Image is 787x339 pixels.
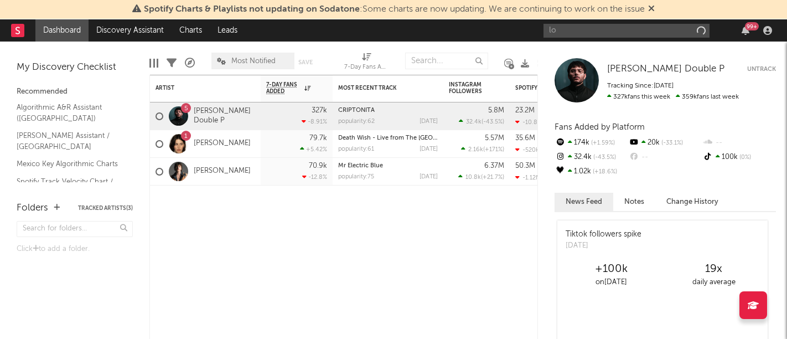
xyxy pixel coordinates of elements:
[488,107,504,114] div: 5.8M
[338,174,374,180] div: popularity: 75
[742,26,749,35] button: 99+
[309,162,327,169] div: 70.9k
[338,146,374,152] div: popularity: 61
[560,276,662,289] div: on [DATE]
[461,146,504,153] div: ( )
[515,162,535,169] div: 50.3M
[338,107,438,114] div: CRIPTONITA
[655,193,729,211] button: Change History
[745,22,759,30] div: 99 +
[459,118,504,125] div: ( )
[312,107,327,114] div: 327k
[149,47,158,79] div: Edit Columns
[458,173,504,181] div: ( )
[738,155,751,161] span: 0 %
[172,19,210,42] a: Charts
[555,165,628,179] div: 1.02k
[560,263,662,276] div: +100k
[156,85,239,91] div: Artist
[566,240,641,251] div: [DATE]
[483,174,503,181] span: +21.7 %
[483,119,503,125] span: -43.5 %
[309,135,327,142] div: 79.7k
[662,263,765,276] div: 19 x
[344,61,389,74] div: 7-Day Fans Added (7-Day Fans Added)
[468,147,483,153] span: 2.16k
[660,140,683,146] span: -33.1 %
[591,169,617,175] span: +18.6 %
[607,94,670,100] span: 327k fans this week
[555,193,613,211] button: News Feed
[302,118,327,125] div: -8.91 %
[17,101,122,124] a: Algorithmic A&R Assistant ([GEOGRAPHIC_DATA])
[35,19,89,42] a: Dashboard
[78,206,133,211] button: Tracked Artists(3)
[747,64,776,75] button: Untrack
[420,119,438,125] div: [DATE]
[484,162,504,169] div: 6.37M
[338,135,438,141] div: Death Wish - Live from The O2 Arena
[338,163,438,169] div: Mr Electric Blue
[702,136,776,150] div: --
[592,155,616,161] span: -43.5 %
[589,140,615,146] span: +1.59 %
[185,47,195,79] div: A&R Pipeline
[338,119,375,125] div: popularity: 62
[515,107,535,114] div: 23.2M
[338,85,421,91] div: Most Recent Track
[613,193,655,211] button: Notes
[485,147,503,153] span: +171 %
[465,174,481,181] span: 10.8k
[302,173,327,181] div: -12.8 %
[17,202,48,215] div: Folders
[555,150,628,165] div: 32.4k
[628,150,702,165] div: --
[266,81,302,95] span: 7-Day Fans Added
[420,174,438,180] div: [DATE]
[405,53,488,69] input: Search...
[17,158,122,170] a: Mexico Key Algorithmic Charts
[702,150,776,165] div: 100k
[300,146,327,153] div: +5.42 %
[17,221,133,237] input: Search for folders...
[515,146,539,153] div: -520k
[566,229,641,240] div: Tiktok followers spike
[338,107,375,114] a: CRIPTONITA
[338,135,481,141] a: Death Wish - Live from The [GEOGRAPHIC_DATA]
[555,136,628,150] div: 174k
[466,119,481,125] span: 32.4k
[194,107,255,126] a: [PERSON_NAME] Double P
[543,24,710,38] input: Search for artists
[144,5,645,14] span: : Some charts are now updating. We are continuing to work on the issue
[210,19,245,42] a: Leads
[17,243,133,256] div: Click to add a folder.
[607,64,724,75] a: [PERSON_NAME] Double P
[338,163,383,169] a: Mr Electric Blue
[231,58,276,65] span: Most Notified
[344,47,389,79] div: 7-Day Fans Added (7-Day Fans Added)
[607,94,739,100] span: 359k fans last week
[607,83,674,89] span: Tracking Since: [DATE]
[89,19,172,42] a: Discovery Assistant
[515,85,598,91] div: Spotify Monthly Listeners
[17,130,122,152] a: [PERSON_NAME] Assistant / [GEOGRAPHIC_DATA]
[515,174,541,181] div: -1.12M
[515,119,541,126] div: -10.8k
[485,135,504,142] div: 5.57M
[420,146,438,152] div: [DATE]
[17,85,133,99] div: Recommended
[515,135,535,142] div: 35.6M
[194,139,251,148] a: [PERSON_NAME]
[662,276,765,289] div: daily average
[628,136,702,150] div: 20k
[144,5,360,14] span: Spotify Charts & Playlists not updating on Sodatone
[449,81,488,95] div: Instagram Followers
[17,176,122,198] a: Spotify Track Velocity Chart / MX
[17,61,133,74] div: My Discovery Checklist
[555,123,645,131] span: Fans Added by Platform
[648,5,655,14] span: Dismiss
[298,59,313,65] button: Save
[167,47,177,79] div: Filters
[607,64,724,74] span: [PERSON_NAME] Double P
[194,167,251,176] a: [PERSON_NAME]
